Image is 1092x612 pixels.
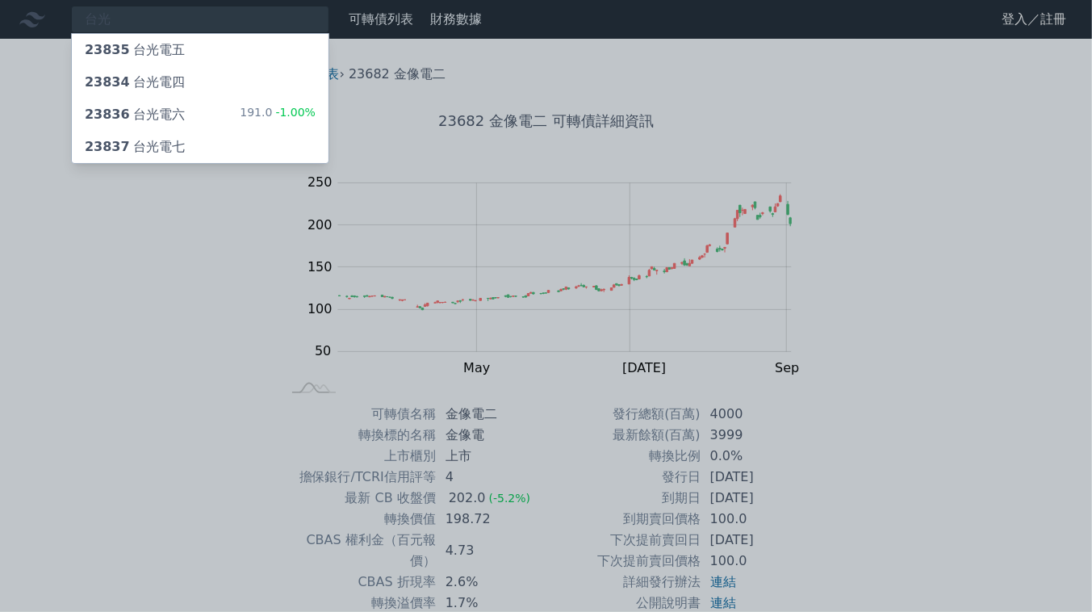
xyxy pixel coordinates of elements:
[72,34,328,66] a: 23835台光電五
[85,107,130,122] span: 23836
[72,66,328,99] a: 23834台光電四
[240,105,316,124] div: 191.0
[85,42,130,57] span: 23835
[72,99,328,131] a: 23836台光電六 191.0-1.00%
[72,131,328,163] a: 23837台光電七
[85,73,185,92] div: 台光電四
[85,105,185,124] div: 台光電六
[85,139,130,154] span: 23837
[272,106,316,119] span: -1.00%
[85,40,185,60] div: 台光電五
[85,137,185,157] div: 台光電七
[85,74,130,90] span: 23834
